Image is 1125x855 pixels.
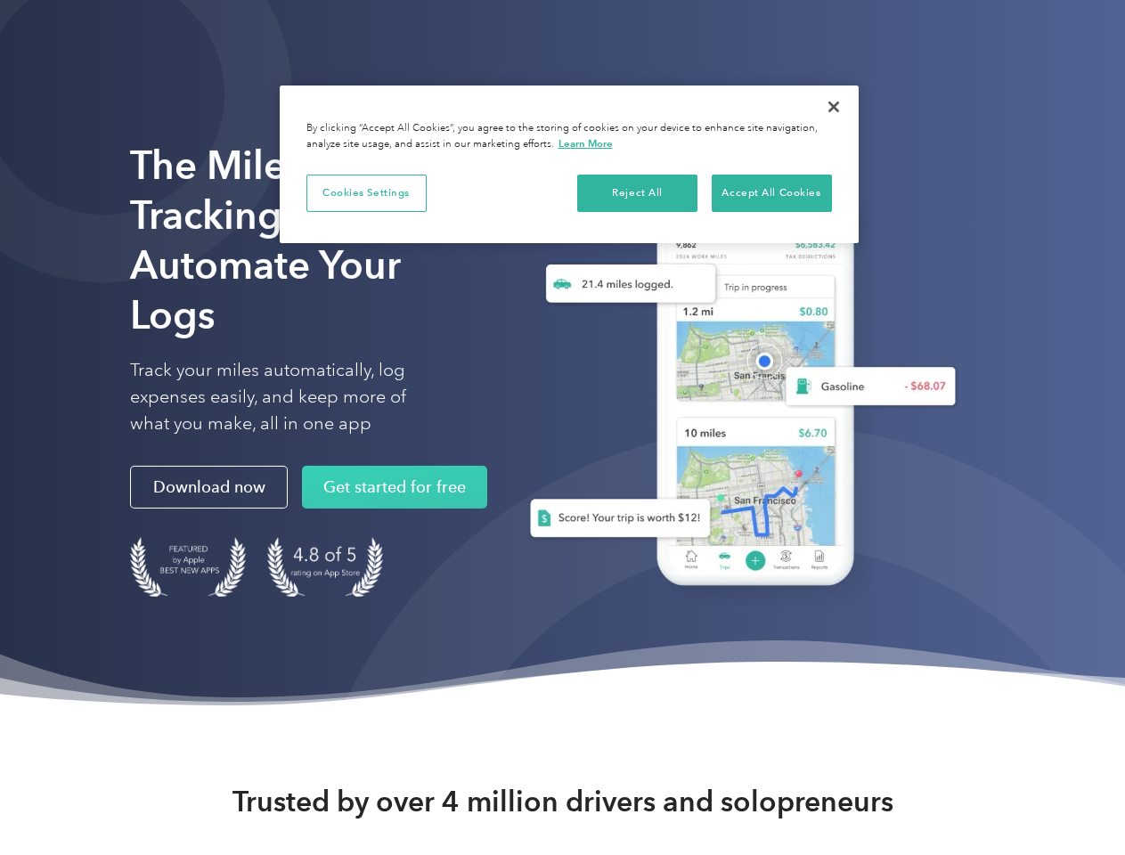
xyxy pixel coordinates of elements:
[558,137,613,150] a: More information about your privacy, opens in a new tab
[267,537,383,597] img: 4.9 out of 5 stars on the app store
[712,175,832,212] button: Accept All Cookies
[280,85,859,243] div: Cookie banner
[130,537,246,597] img: Badge for Featured by Apple Best New Apps
[814,87,853,126] button: Close
[306,175,427,212] button: Cookies Settings
[501,168,970,613] img: Everlance, mileage tracker app, expense tracking app
[232,784,893,819] strong: Trusted by over 4 million drivers and solopreneurs
[302,466,487,509] a: Get started for free
[577,175,697,212] button: Reject All
[130,466,288,509] a: Download now
[280,85,859,243] div: Privacy
[306,121,832,152] div: By clicking “Accept All Cookies”, you agree to the storing of cookies on your device to enhance s...
[130,357,448,437] p: Track your miles automatically, log expenses easily, and keep more of what you make, all in one app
